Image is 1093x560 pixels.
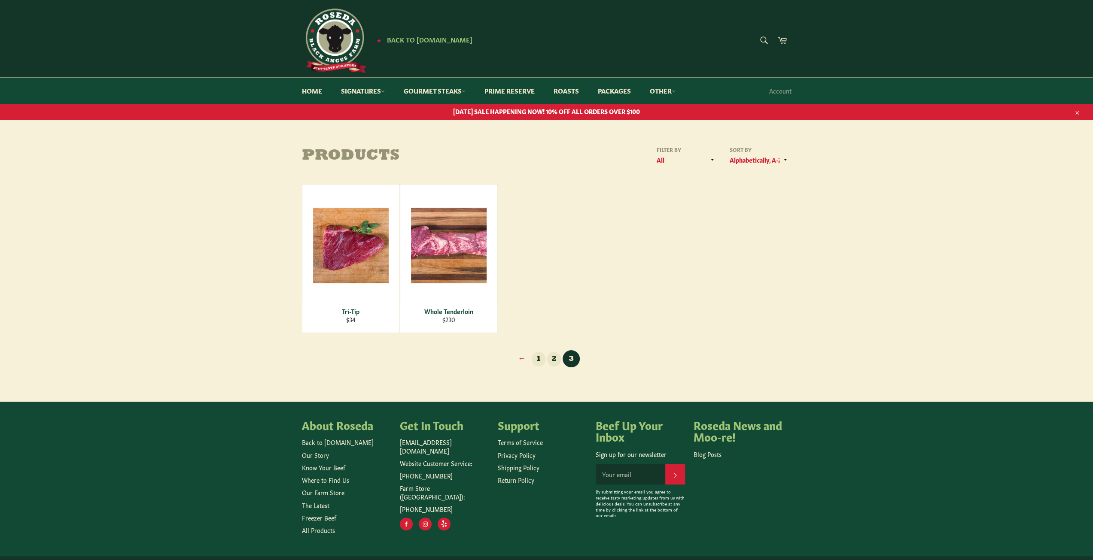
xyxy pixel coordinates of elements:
[332,78,393,104] a: Signatures
[400,419,489,431] h4: Get In Touch
[727,146,792,153] label: Sort by
[476,78,543,104] a: Prime Reserve
[302,184,400,333] a: Tri-Tip Tri-Tip $34
[694,419,783,442] h4: Roseda News and Moo-re!
[308,315,394,324] div: $34
[395,78,474,104] a: Gourmet Steaks
[400,484,489,501] p: Farm Store ([GEOGRAPHIC_DATA]):
[498,438,543,446] a: Terms of Service
[302,451,329,459] a: Our Story
[293,78,331,104] a: Home
[302,501,329,509] a: The Latest
[694,450,722,458] a: Blog Posts
[563,350,580,367] span: 3
[302,419,391,431] h4: About Roseda
[400,505,489,513] p: [PHONE_NUMBER]
[545,78,588,104] a: Roasts
[498,451,536,459] a: Privacy Policy
[302,9,366,73] img: Roseda Beef
[405,307,492,315] div: Whole Tenderloin
[589,78,639,104] a: Packages
[532,352,545,367] a: 1
[400,184,498,333] a: Whole Tenderloin Whole Tenderloin $230
[498,475,534,484] a: Return Policy
[596,464,665,484] input: Your email
[302,463,345,472] a: Know Your Beef
[377,36,381,43] span: ★
[400,459,489,467] p: Website Customer Service:
[596,450,685,458] p: Sign up for our newsletter
[308,307,394,315] div: Tri-Tip
[514,352,530,367] a: ←
[547,352,561,367] a: 2
[400,438,489,455] p: [EMAIL_ADDRESS][DOMAIN_NAME]
[596,489,685,518] p: By submitting your email you agree to receive tasty marketing updates from us with delicious deal...
[596,419,685,442] h4: Beef Up Your Inbox
[313,208,389,283] img: Tri-Tip
[400,472,489,480] p: [PHONE_NUMBER]
[302,475,349,484] a: Where to Find Us
[498,419,587,431] h4: Support
[654,146,719,153] label: Filter by
[405,315,492,324] div: $230
[302,438,374,446] a: Back to [DOMAIN_NAME]
[302,148,547,165] h1: Products
[372,36,472,43] a: ★ Back to [DOMAIN_NAME]
[411,208,487,283] img: Whole Tenderloin
[641,78,684,104] a: Other
[387,35,472,44] span: Back to [DOMAIN_NAME]
[302,513,336,522] a: Freezer Beef
[302,488,344,496] a: Our Farm Store
[302,526,335,534] a: All Products
[498,463,539,472] a: Shipping Policy
[765,78,796,103] a: Account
